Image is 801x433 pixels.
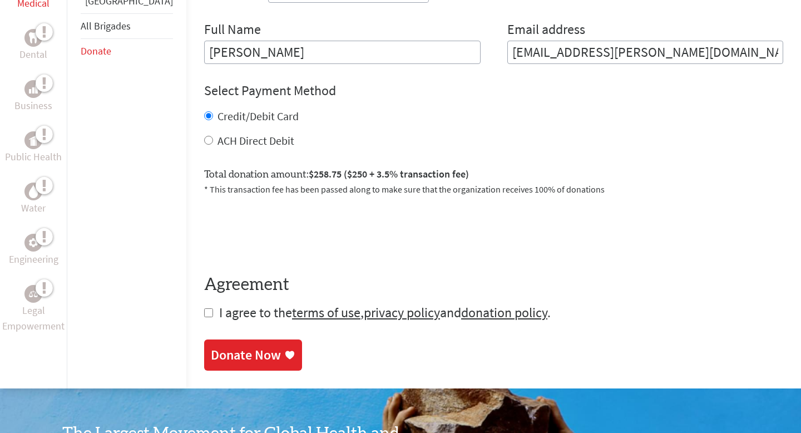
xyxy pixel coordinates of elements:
[507,41,784,64] input: Your Email
[204,209,373,253] iframe: reCAPTCHA
[204,339,302,371] a: Donate Now
[24,80,42,98] div: Business
[461,304,547,321] a: donation policy
[29,291,38,297] img: Legal Empowerment
[204,21,261,41] label: Full Name
[24,183,42,200] div: Water
[19,47,47,62] p: Dental
[204,41,481,64] input: Enter Full Name
[29,238,38,247] img: Engineering
[24,29,42,47] div: Dental
[21,183,46,216] a: WaterWater
[5,131,62,165] a: Public HealthPublic Health
[81,39,173,63] li: Donate
[81,19,131,32] a: All Brigades
[29,33,38,43] img: Dental
[29,135,38,146] img: Public Health
[29,185,38,198] img: Water
[204,82,783,100] h4: Select Payment Method
[5,149,62,165] p: Public Health
[364,304,440,321] a: privacy policy
[24,285,42,303] div: Legal Empowerment
[21,200,46,216] p: Water
[9,252,58,267] p: Engineering
[204,166,469,183] label: Total donation amount:
[217,109,299,123] label: Credit/Debit Card
[204,275,783,295] h4: Agreement
[9,234,58,267] a: EngineeringEngineering
[292,304,360,321] a: terms of use
[24,234,42,252] div: Engineering
[14,98,52,114] p: Business
[204,183,783,196] p: * This transaction fee has been passed along to make sure that the organization receives 100% of ...
[81,45,111,57] a: Donate
[14,80,52,114] a: BusinessBusiness
[24,131,42,149] div: Public Health
[2,285,65,334] a: Legal EmpowermentLegal Empowerment
[217,134,294,147] label: ACH Direct Debit
[19,29,47,62] a: DentalDental
[219,304,551,321] span: I agree to the , and .
[309,168,469,180] span: $258.75 ($250 + 3.5% transaction fee)
[29,85,38,94] img: Business
[507,21,585,41] label: Email address
[211,346,281,364] div: Donate Now
[81,13,173,39] li: All Brigades
[2,303,65,334] p: Legal Empowerment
